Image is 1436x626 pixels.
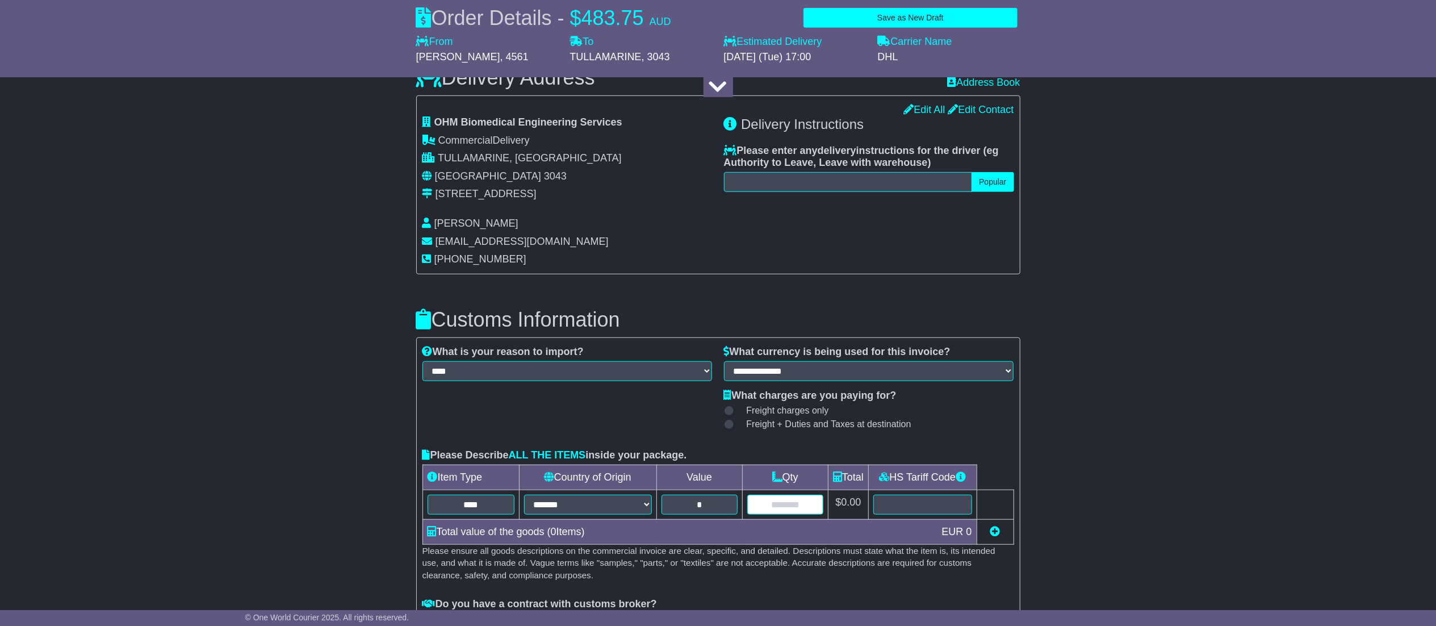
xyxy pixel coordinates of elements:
[650,16,671,27] span: AUD
[245,613,409,622] span: © One World Courier 2025. All rights reserved.
[416,66,595,89] h3: Delivery Address
[966,526,972,537] span: 0
[436,236,609,247] span: [EMAIL_ADDRESS][DOMAIN_NAME]
[438,152,621,164] span: TULLAMARINE, [GEOGRAPHIC_DATA]
[724,390,897,402] label: What charges are you paying for?
[438,135,493,146] span: Commercial
[878,51,1020,64] div: DHL
[724,145,1014,169] label: Please enter any instructions for the driver ( )
[570,51,642,62] span: TULLAMARINE
[941,526,963,537] span: EUR
[422,546,995,580] small: Please ensure all goods descriptions on the commercial invoice are clear, specific, and detailed....
[724,36,866,48] label: Estimated Delivery
[724,51,866,64] div: [DATE] (Tue) 17:00
[519,465,656,490] td: Country of Origin
[724,145,999,169] span: eg Authority to Leave, Leave with warehouse
[570,36,594,48] label: To
[500,51,529,62] span: , 4561
[434,253,526,265] span: [PHONE_NUMBER]
[434,116,622,128] span: OHM Biomedical Engineering Services
[544,170,567,182] span: 3043
[509,449,586,461] span: ALL THE ITEMS
[828,465,868,490] td: Total
[416,36,453,48] label: From
[422,598,657,611] label: Do you have a contract with customs broker?
[990,526,1000,537] a: Add new item
[416,6,671,30] div: Order Details -
[903,104,945,115] a: Edit All
[581,6,644,30] span: 483.75
[868,465,977,490] td: HS Tariff Code
[742,465,828,490] td: Qty
[878,36,952,48] label: Carrier Name
[741,116,864,132] span: Delivery Instructions
[948,104,1014,115] a: Edit Contact
[828,490,868,519] td: $
[947,77,1020,88] a: Address Book
[434,218,518,229] span: [PERSON_NAME]
[724,346,951,358] label: What currency is being used for this invoice?
[841,496,861,508] span: 0.00
[818,145,856,156] span: delivery
[803,8,1017,28] button: Save as New Draft
[656,465,742,490] td: Value
[422,465,519,490] td: Item Type
[642,51,670,62] span: , 3043
[972,172,1014,192] button: Popular
[416,308,1020,331] h3: Customs Information
[416,51,500,62] span: [PERSON_NAME]
[551,526,556,537] span: 0
[570,6,581,30] span: $
[747,419,911,429] span: Freight + Duties and Taxes at destination
[422,135,713,147] div: Delivery
[732,405,829,416] label: Freight charges only
[422,346,584,358] label: What is your reason to import?
[435,170,541,182] span: [GEOGRAPHIC_DATA]
[422,524,936,540] div: Total value of the goods ( Items)
[436,188,537,201] div: [STREET_ADDRESS]
[422,449,687,462] label: Please Describe inside your package.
